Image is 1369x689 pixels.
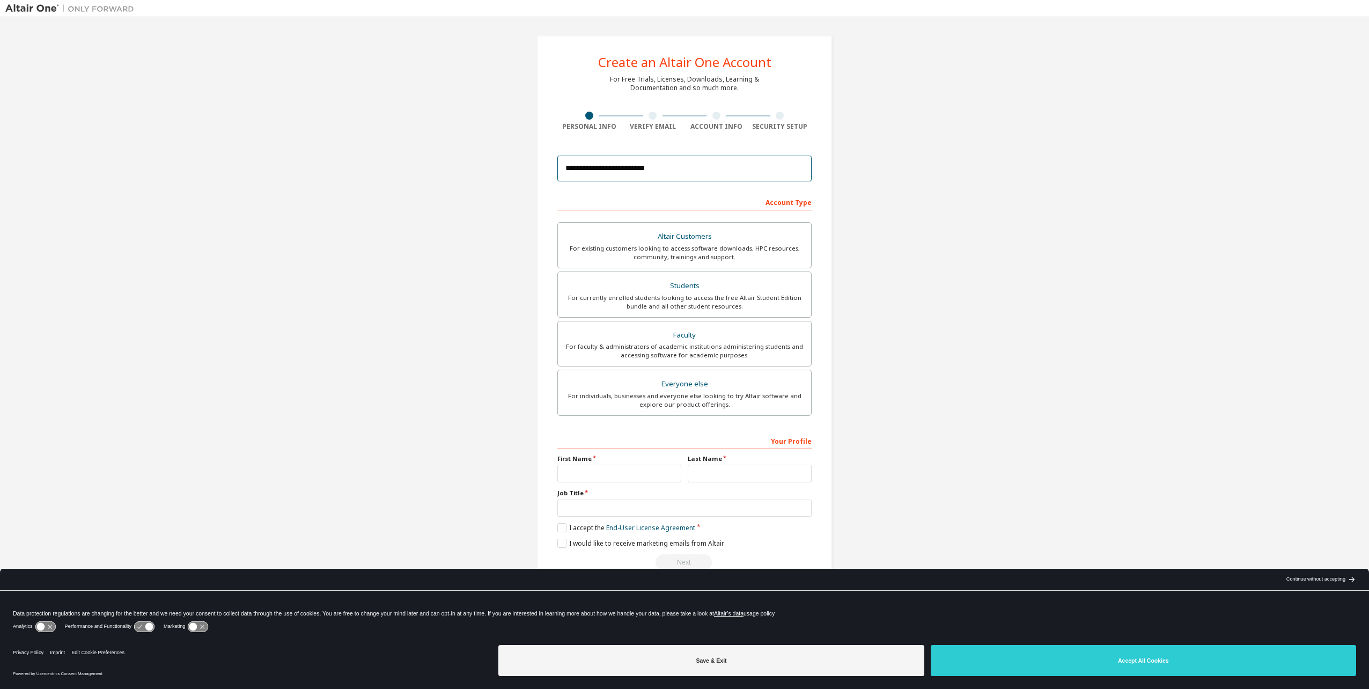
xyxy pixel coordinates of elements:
[557,554,812,570] div: Read and acccept EULA to continue
[557,455,681,463] label: First Name
[748,122,812,131] div: Security Setup
[564,342,805,360] div: For faculty & administrators of academic institutions administering students and accessing softwa...
[564,294,805,311] div: For currently enrolled students looking to access the free Altair Student Edition bundle and all ...
[564,229,805,244] div: Altair Customers
[564,392,805,409] div: For individuals, businesses and everyone else looking to try Altair software and explore our prod...
[557,193,812,210] div: Account Type
[557,489,812,497] label: Job Title
[564,328,805,343] div: Faculty
[606,523,695,532] a: End-User License Agreement
[564,278,805,294] div: Students
[564,377,805,392] div: Everyone else
[557,539,724,548] label: I would like to receive marketing emails from Altair
[557,432,812,449] div: Your Profile
[557,122,621,131] div: Personal Info
[684,122,748,131] div: Account Info
[557,523,695,532] label: I accept the
[5,3,139,14] img: Altair One
[688,455,812,463] label: Last Name
[564,244,805,261] div: For existing customers looking to access software downloads, HPC resources, community, trainings ...
[598,56,771,69] div: Create an Altair One Account
[610,75,759,92] div: For Free Trials, Licenses, Downloads, Learning & Documentation and so much more.
[621,122,685,131] div: Verify Email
